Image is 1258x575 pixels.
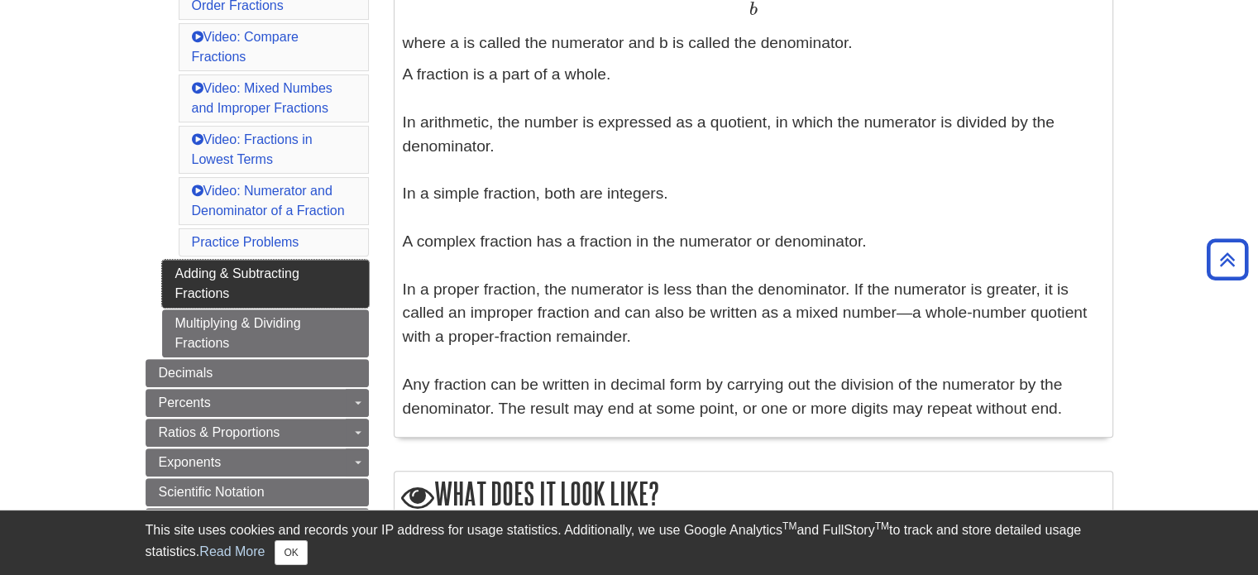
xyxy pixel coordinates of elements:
[749,1,758,19] span: b
[199,544,265,558] a: Read More
[146,520,1113,565] div: This site uses cookies and records your IP address for usage statistics. Additionally, we use Goo...
[159,395,211,410] span: Percents
[162,309,369,357] a: Multiplying & Dividing Fractions
[192,30,299,64] a: Video: Compare Fractions
[875,520,889,532] sup: TM
[192,132,313,166] a: Video: Fractions in Lowest Terms
[403,63,1104,420] p: A fraction is a part of a whole. In arithmetic, the number is expressed as a quotient, in which t...
[275,540,307,565] button: Close
[782,520,796,532] sup: TM
[146,508,369,536] a: Averages
[146,359,369,387] a: Decimals
[192,235,299,249] a: Practice Problems
[162,260,369,308] a: Adding & Subtracting Fractions
[192,184,345,218] a: Video: Numerator and Denominator of a Fraction
[395,472,1112,519] h2: What does it look like?
[146,389,369,417] a: Percents
[192,81,332,115] a: Video: Mixed Numbes and Improper Fractions
[159,485,265,499] span: Scientific Notation
[146,419,369,447] a: Ratios & Proportions
[159,425,280,439] span: Ratios & Proportions
[146,448,369,477] a: Exponents
[159,455,222,469] span: Exponents
[1201,248,1254,271] a: Back to Top
[146,478,369,506] a: Scientific Notation
[159,366,213,380] span: Decimals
